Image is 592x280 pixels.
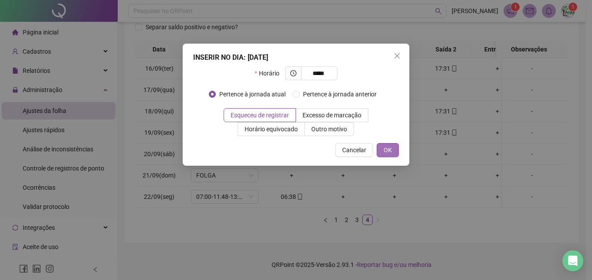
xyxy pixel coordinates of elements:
[299,89,380,99] span: Pertence à jornada anterior
[390,49,404,63] button: Close
[342,145,366,155] span: Cancelar
[216,89,289,99] span: Pertence à jornada atual
[231,112,289,119] span: Esqueceu de registrar
[562,250,583,271] div: Open Intercom Messenger
[384,145,392,155] span: OK
[255,66,285,80] label: Horário
[311,126,347,133] span: Outro motivo
[377,143,399,157] button: OK
[245,126,298,133] span: Horário equivocado
[303,112,361,119] span: Excesso de marcação
[394,52,401,59] span: close
[193,52,399,63] div: INSERIR NO DIA : [DATE]
[335,143,373,157] button: Cancelar
[290,70,296,76] span: clock-circle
